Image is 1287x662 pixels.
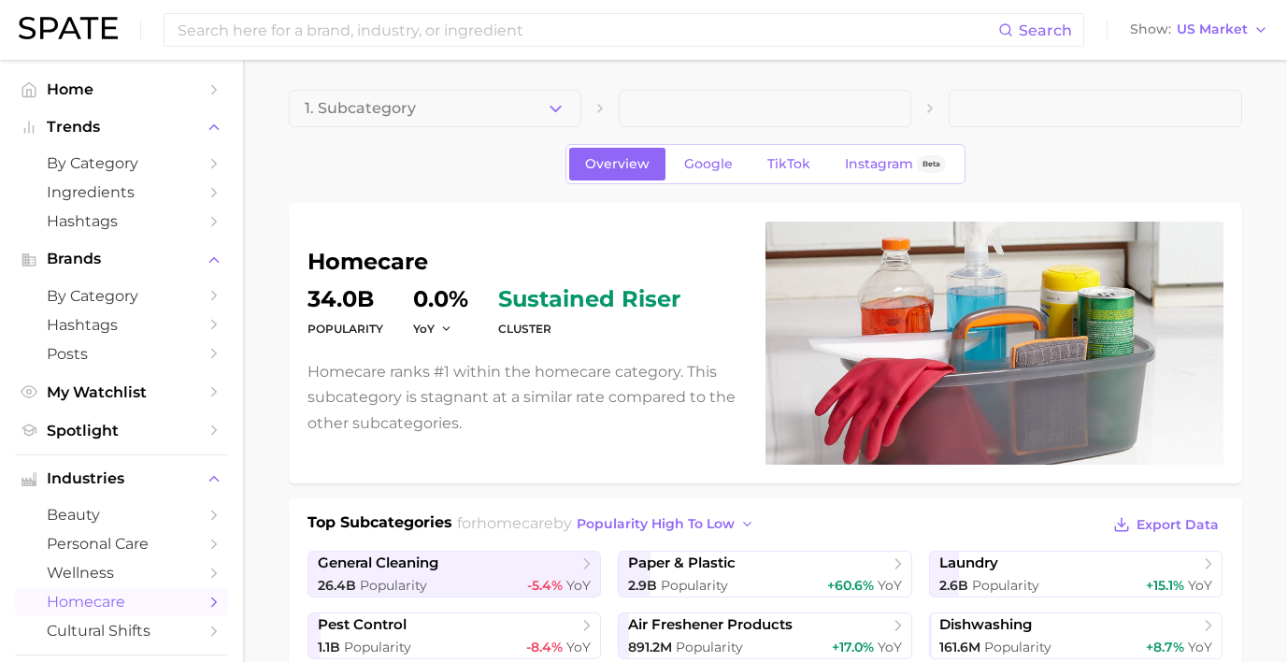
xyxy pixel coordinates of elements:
[829,148,962,180] a: InstagramBeta
[1130,24,1171,35] span: Show
[939,639,980,655] span: 161.6m
[939,554,998,572] span: laundry
[569,148,665,180] a: Overview
[15,113,228,141] button: Trends
[577,516,735,532] span: popularity high to low
[15,207,228,236] a: Hashtags
[318,554,438,572] span: general cleaning
[1108,511,1223,538] button: Export Data
[628,639,672,655] span: 891.2m
[498,318,680,340] dt: cluster
[1146,577,1184,594] span: +15.1%
[827,577,874,594] span: +60.6%
[572,511,760,537] button: popularity high to low
[307,318,383,340] dt: Popularity
[15,310,228,339] a: Hashtags
[344,639,411,655] span: Popularity
[47,535,196,553] span: personal care
[176,14,998,46] input: Search here for a brand, industry, or ingredient
[566,639,591,655] span: YoY
[47,154,196,172] span: by Category
[526,639,563,655] span: -8.4%
[585,156,650,172] span: Overview
[767,156,810,172] span: TikTok
[922,156,940,172] span: Beta
[15,558,228,587] a: wellness
[618,612,912,659] a: air freshener products891.2m Popularity+17.0% YoY
[15,75,228,104] a: Home
[47,119,196,136] span: Trends
[47,183,196,201] span: Ingredients
[307,251,743,273] h1: homecare
[307,359,743,436] p: Homecare ranks #1 within the homecare category. This subcategory is stagnant at a similar rate co...
[47,470,196,487] span: Industries
[47,506,196,524] span: beauty
[618,551,912,597] a: paper & plastic2.9b Popularity+60.6% YoY
[15,616,228,645] a: cultural shifts
[1019,22,1072,39] span: Search
[47,622,196,640] span: cultural shifts
[939,616,1032,634] span: dishwashing
[318,577,356,594] span: 26.4b
[307,551,602,597] a: general cleaning26.4b Popularity-5.4% YoY
[498,288,680,310] span: sustained riser
[305,100,416,117] span: 1. Subcategory
[15,245,228,273] button: Brands
[878,577,902,594] span: YoY
[15,500,228,529] a: beauty
[684,156,733,172] span: Google
[47,593,196,611] span: homecare
[307,511,452,540] h1: Top Subcategories
[47,251,196,267] span: Brands
[289,90,581,127] button: 1. Subcategory
[15,378,228,407] a: My Watchlist
[751,148,826,180] a: TikTok
[318,616,407,634] span: pest control
[1146,639,1184,655] span: +8.7%
[47,564,196,582] span: wellness
[413,288,468,310] dd: 0.0%
[307,288,383,310] dd: 34.0b
[15,178,228,207] a: Ingredients
[845,156,913,172] span: Instagram
[15,529,228,558] a: personal care
[668,148,749,180] a: Google
[15,149,228,178] a: by Category
[15,465,228,493] button: Industries
[47,287,196,305] span: by Category
[1137,517,1219,533] span: Export Data
[984,639,1051,655] span: Popularity
[878,639,902,655] span: YoY
[676,639,743,655] span: Popularity
[1177,24,1248,35] span: US Market
[929,551,1223,597] a: laundry2.6b Popularity+15.1% YoY
[47,383,196,401] span: My Watchlist
[661,577,728,594] span: Popularity
[628,554,736,572] span: paper & plastic
[15,587,228,616] a: homecare
[19,17,118,39] img: SPATE
[566,577,591,594] span: YoY
[15,416,228,445] a: Spotlight
[47,422,196,439] span: Spotlight
[628,616,793,634] span: air freshener products
[360,577,427,594] span: Popularity
[413,321,453,337] button: YoY
[47,80,196,98] span: Home
[457,514,760,532] span: for by
[47,345,196,363] span: Posts
[15,339,228,368] a: Posts
[1188,577,1212,594] span: YoY
[972,577,1039,594] span: Popularity
[1188,639,1212,655] span: YoY
[628,577,657,594] span: 2.9b
[413,321,435,337] span: YoY
[929,612,1223,659] a: dishwashing161.6m Popularity+8.7% YoY
[47,212,196,230] span: Hashtags
[318,639,340,655] span: 1.1b
[15,281,228,310] a: by Category
[477,514,553,532] span: homecare
[939,577,968,594] span: 2.6b
[1125,18,1273,42] button: ShowUS Market
[47,316,196,334] span: Hashtags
